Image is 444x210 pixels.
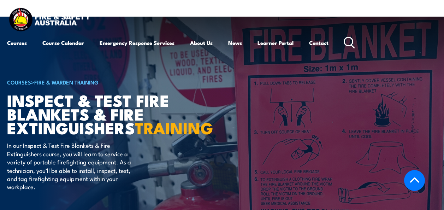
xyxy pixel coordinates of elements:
a: COURSES [7,78,31,86]
a: News [228,34,242,51]
a: Contact [309,34,328,51]
strong: TRAINING [135,115,213,140]
h6: > [7,78,182,86]
a: Fire & Warden Training [34,78,99,86]
p: In our Inspect & Test Fire Blankets & Fire Extinguishers course, you will learn to service a vari... [7,141,136,191]
a: Course Calendar [42,34,84,51]
h1: Inspect & Test Fire Blankets & Fire Extinguishers [7,93,182,134]
a: Courses [7,34,27,51]
a: Emergency Response Services [100,34,174,51]
a: Learner Portal [257,34,294,51]
a: About Us [190,34,213,51]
